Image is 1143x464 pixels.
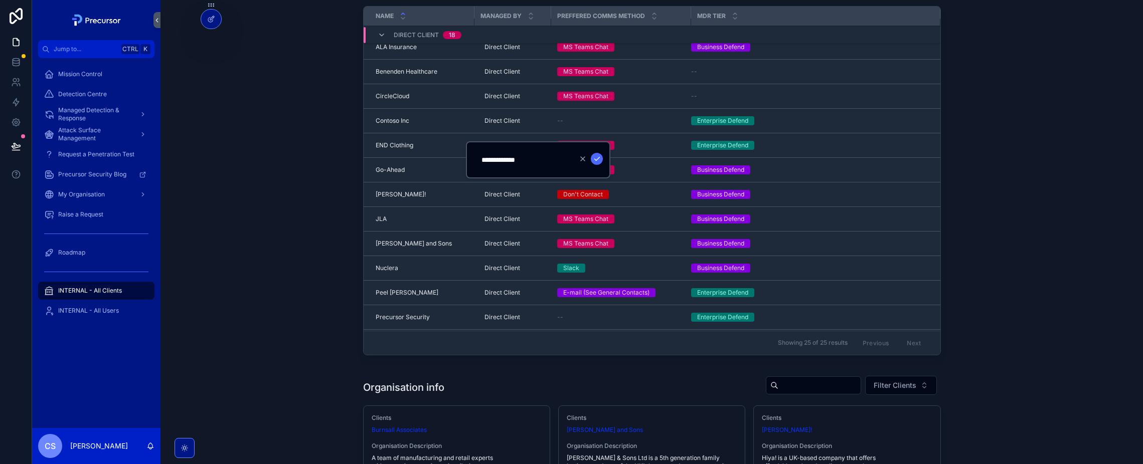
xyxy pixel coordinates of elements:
span: Direct Client [484,240,520,248]
span: Preffered comms method [557,12,645,20]
span: JLA [376,215,387,223]
span: Precursor Security Blog [58,170,126,178]
a: Request a Penetration Test [38,145,154,163]
span: [PERSON_NAME]! [376,190,426,198]
span: K [141,45,149,53]
span: Direct Client [484,264,520,272]
span: Direct Client [484,68,520,76]
span: Organisation Description [372,442,542,450]
span: Direct Client [484,117,520,125]
span: Mission Control [58,70,102,78]
div: Enterprise Defend [697,288,748,297]
div: Business Defend [697,43,744,52]
div: Enterprise Defend [697,313,748,322]
span: -- [691,92,697,100]
span: Clients [372,414,542,422]
div: MS Teams Chat [563,43,608,52]
a: Mission Control [38,65,154,83]
span: Direct Client [484,92,520,100]
span: Detection Centre [58,90,107,98]
span: -- [557,313,563,321]
span: [PERSON_NAME] and Sons [376,240,452,248]
span: CS [45,440,56,452]
span: Go-Ahead [376,166,405,174]
div: Enterprise Defend [697,141,748,150]
a: My Organisation [38,185,154,203]
p: [PERSON_NAME] [70,441,128,451]
span: END Clothing [376,141,413,149]
div: Don't Contact [563,190,603,199]
span: Direct Client [484,43,520,51]
span: Jump to... [54,45,117,53]
span: Filter Clients [874,380,916,390]
span: Direct Client [484,289,520,297]
span: CircleCloud [376,92,409,100]
img: App logo [69,12,124,28]
div: E-mail (See General Contacts) [563,288,649,297]
span: Managed Detection & Response [58,106,131,122]
span: ALA Insurance [376,43,417,51]
span: Raise a Request [58,210,103,218]
span: Managed By [480,12,522,20]
span: Contoso Inc [376,117,409,125]
span: Request a Penetration Test [58,150,134,158]
span: Showing 25 of 25 results [778,339,848,347]
a: [PERSON_NAME]! [762,426,812,434]
span: Attack Surface Management [58,126,131,142]
span: MDR Tier [697,12,726,20]
span: Direct Client [394,31,439,39]
div: MS Teams Chat [563,67,608,76]
div: Business Defend [697,214,744,223]
a: Detection Centre [38,85,154,103]
h1: Organisation info [363,380,444,394]
div: Enterprise Defend [697,116,748,125]
span: Roadmap [58,249,85,257]
button: Select Button [865,376,937,395]
span: My Organisation [58,190,105,198]
a: Burnsall Associates [372,426,427,434]
a: INTERNAL - All Clients [38,282,154,300]
span: Precursor Security [376,313,430,321]
a: Precursor Security Blog [38,165,154,183]
div: MS Teams Chat [563,92,608,101]
span: Direct Client [484,215,520,223]
span: Direct Client [484,313,520,321]
button: Jump to...CtrlK [38,40,154,58]
div: MS Teams Chat [563,239,608,248]
div: Business Defend [697,190,744,199]
span: Direct Client [484,190,520,198]
span: Clients [762,414,932,422]
span: INTERNAL - All Clients [58,287,122,295]
div: scrollable content [32,58,160,333]
div: 18 [449,31,455,39]
a: Roadmap [38,244,154,262]
div: MS Teams Chat [563,141,608,150]
a: [PERSON_NAME] and Sons [567,426,643,434]
div: Business Defend [697,165,744,174]
span: Benenden Healthcare [376,68,437,76]
div: Business Defend [697,239,744,248]
span: -- [691,68,697,76]
span: Organisation Description [567,442,737,450]
span: INTERNAL - All Users [58,307,119,315]
a: Attack Surface Management [38,125,154,143]
span: Peel [PERSON_NAME] [376,289,438,297]
span: Ctrl [121,44,139,54]
span: Nuclera [376,264,398,272]
div: MS Teams Chat [563,214,608,223]
span: -- [557,117,563,125]
div: Slack [563,264,579,273]
a: Raise a Request [38,205,154,223]
span: Clients [567,414,737,422]
span: Name [376,12,394,20]
a: Managed Detection & Response [38,105,154,123]
div: Business Defend [697,264,744,273]
a: INTERNAL - All Users [38,302,154,320]
span: Organisation Description [762,442,932,450]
